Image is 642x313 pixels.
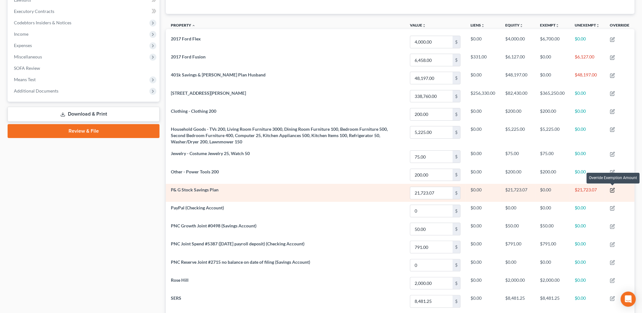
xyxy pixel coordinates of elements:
span: Means Test [14,77,36,82]
td: $0.00 [535,184,570,202]
td: $0.00 [500,202,535,220]
div: $ [453,126,460,138]
td: $2,000.00 [535,274,570,292]
i: unfold_more [519,24,523,27]
td: $0.00 [465,105,500,123]
td: $48,197.00 [570,69,605,87]
span: Jewelry - Costume Jewelry 25, Watch 50 [171,151,250,156]
input: 0.00 [410,223,453,235]
div: $ [453,90,460,102]
span: SERS [171,295,181,301]
span: Executory Contracts [14,9,54,14]
a: Equityunfold_more [505,23,523,27]
td: $0.00 [465,274,500,292]
td: $21,723.07 [570,184,605,202]
div: $ [453,223,460,235]
input: 0.00 [410,277,453,289]
div: $ [453,277,460,289]
span: Household Goods - TVs 200, Living Room Furniture 3000, Dining Room Furniture 100, Bedroom Furnitu... [171,126,388,144]
input: 0.00 [410,241,453,253]
td: $48,197.00 [500,69,535,87]
div: $ [453,54,460,66]
td: $0.00 [535,256,570,274]
td: $0.00 [570,292,605,310]
td: $75.00 [500,148,535,166]
td: $5,225.00 [500,123,535,147]
span: Other - Power Tools 200 [171,169,219,174]
td: $6,700.00 [535,33,570,51]
a: Exemptunfold_more [540,23,559,27]
span: PNC Growth Joint #0498 (Savings Account) [171,223,256,228]
span: 2017 Ford Fusion [171,54,206,59]
span: Additional Documents [14,88,58,93]
span: [STREET_ADDRESS][PERSON_NAME] [171,90,246,96]
input: 0.00 [410,90,453,102]
td: $0.00 [570,166,605,184]
td: $0.00 [465,184,500,202]
i: unfold_more [596,24,600,27]
div: Open Intercom Messenger [621,292,636,307]
a: Review & File [8,124,159,138]
div: $ [453,295,460,307]
i: unfold_more [555,24,559,27]
td: $0.00 [465,33,500,51]
div: $ [453,169,460,181]
td: $0.00 [465,220,500,238]
input: 0.00 [410,108,453,120]
span: SOFA Review [14,65,40,71]
input: 0.00 [410,169,453,181]
td: $75.00 [535,148,570,166]
td: $200.00 [500,105,535,123]
i: unfold_more [481,24,485,27]
div: $ [453,151,460,163]
td: $8,481.25 [535,292,570,310]
td: $0.00 [465,238,500,256]
td: $0.00 [465,123,500,147]
td: $5,225.00 [535,123,570,147]
span: PayPal (Checking Account) [171,205,224,210]
div: $ [453,241,460,253]
td: $791.00 [500,238,535,256]
td: $0.00 [570,33,605,51]
td: $21,723.07 [500,184,535,202]
td: $0.00 [570,238,605,256]
div: $ [453,187,460,199]
div: $ [453,259,460,271]
span: 401k Savings & [PERSON_NAME] Plan Husband [171,72,266,77]
div: Override Exemption Amount [586,173,639,183]
a: Liensunfold_more [471,23,485,27]
input: 0.00 [410,259,453,271]
span: PNC Reserve Joint #2715 no balance on date of filing (Savings Account) [171,259,310,265]
td: $50.00 [535,220,570,238]
a: Property expand_less [171,23,195,27]
div: $ [453,72,460,84]
span: Expenses [14,43,32,48]
span: PNC Joint Spend #5387 ([DATE] payroll deposit) (Checking Account) [171,241,304,246]
td: $0.00 [465,69,500,87]
td: $0.00 [500,256,535,274]
input: 0.00 [410,187,453,199]
td: $0.00 [465,148,500,166]
td: $0.00 [570,148,605,166]
td: $0.00 [465,166,500,184]
td: $0.00 [535,69,570,87]
td: $0.00 [570,123,605,147]
td: $8,481.25 [500,292,535,310]
span: 2017 Ford Flex [171,36,201,41]
td: $791.00 [535,238,570,256]
span: Rose Hill [171,277,189,283]
span: Miscellaneous [14,54,42,59]
td: $365,250.00 [535,87,570,105]
a: Executory Contracts [9,6,159,17]
input: 0.00 [410,36,453,48]
td: $0.00 [465,256,500,274]
div: $ [453,108,460,120]
a: Unexemptunfold_more [575,23,600,27]
input: 0.00 [410,54,453,66]
div: $ [453,205,460,217]
input: 0.00 [410,126,453,138]
td: $200.00 [535,105,570,123]
input: 0.00 [410,151,453,163]
td: $0.00 [570,220,605,238]
a: Download & Print [8,107,159,122]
